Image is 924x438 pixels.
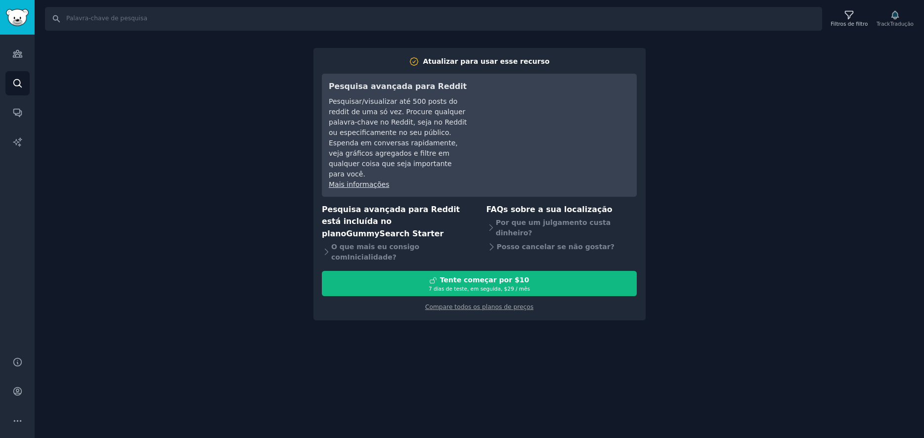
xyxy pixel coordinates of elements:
[329,81,468,93] h3: Pesquisa avançada para Reddit
[440,275,529,285] div: Tente começar por $10
[831,20,868,27] div: Filtros de filtro
[486,204,637,216] h3: FAQs sobre a sua localização
[482,81,630,155] iframe: YouTube video player
[322,285,636,292] div: 7 dias de teste, em seguida, $29 / mês
[6,9,29,26] img: Logotipo do GummySearch
[322,204,473,240] h3: Pesquisa avançada para Reddit está incluída no plano
[329,96,468,179] div: Pesquisar/visualizar até 500 posts do reddit de uma só vez. Procure qualquer palavra-chave no Red...
[329,180,389,188] a: Mais informações
[346,229,443,238] span: GummySearch Starter
[322,271,637,296] button: Tente começar por $107 dias de teste, em seguida, $29 / mês
[45,7,822,31] input: Palavra-chave de pesquisa
[486,216,637,240] div: Por que um julgamento custa dinheiro?
[423,56,549,67] div: Atualizar para usar esse recurso
[425,304,533,310] a: Compare todos os planos de preços
[322,240,473,264] div: O que mais eu consigo com Inicialidade ?
[486,240,637,254] div: Posso cancelar se não gostar?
